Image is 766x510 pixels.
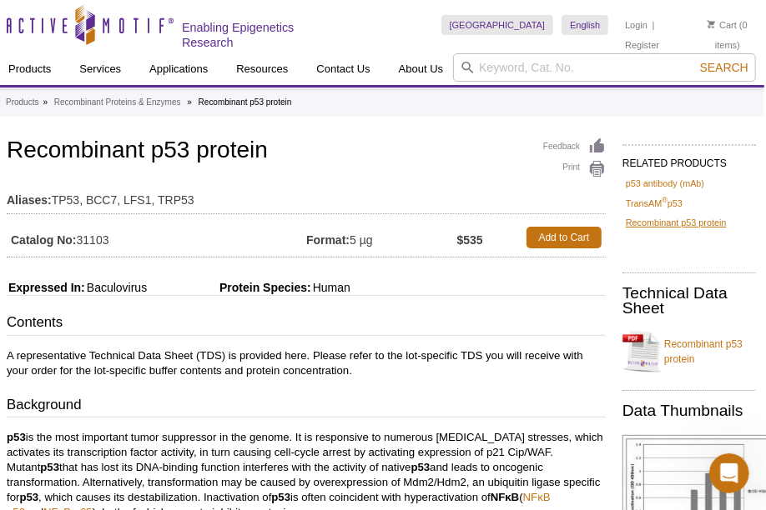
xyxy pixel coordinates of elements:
[700,61,748,74] span: Search
[7,182,606,209] td: TP53, BCC7, LFS1, TRP53
[54,95,181,110] a: Recombinant Proteins & Enzymes
[187,97,192,107] li: »
[543,137,606,156] a: Feedback
[226,53,298,85] a: Resources
[708,20,715,28] img: Your Cart
[543,160,606,178] a: Print
[653,15,655,35] li: |
[43,97,48,107] li: »
[453,53,756,82] input: Keyword, Cat. No.
[7,281,85,294] span: Expressed In:
[699,15,756,55] li: (0 items)
[625,19,648,31] a: Login
[7,137,606,166] h1: Recombinant p53 protein
[19,491,38,503] strong: p53
[411,461,431,473] strong: p53
[626,215,727,230] a: Recombinant p53 protein
[6,95,38,110] a: Products
[139,53,218,85] a: Applications
[7,192,52,207] strong: Aliases:
[7,348,606,378] p: A representative Technical Data Sheet (TDS) is provided here. Please refer to the lot-specific TD...
[622,403,756,418] h2: Data Thumbnails
[271,491,290,503] strong: p53
[7,395,606,418] h3: Background
[7,431,26,443] strong: p53
[441,15,554,35] a: [GEOGRAPHIC_DATA]
[311,281,350,294] span: Human
[7,222,306,252] td: 31103
[7,312,606,336] h3: Contents
[150,281,311,294] span: Protein Species:
[306,232,350,247] strong: Format:
[306,222,457,252] td: 5 µg
[199,97,292,107] li: Recombinant p53 protein
[626,196,683,211] a: TransAM®p53
[622,327,756,377] a: Recombinant p53 protein
[562,15,608,35] a: English
[709,453,749,493] iframe: Intercom live chat
[626,176,704,191] a: p53 antibody (mAb)
[85,281,147,294] span: Baculovirus
[625,39,659,51] a: Register
[69,53,131,85] a: Services
[389,53,453,85] a: About Us
[40,461,59,473] strong: p53
[622,286,756,316] h2: Technical Data Sheet
[695,60,753,75] button: Search
[622,144,756,174] h2: RELATED PRODUCTS
[182,20,328,50] h2: Enabling Epigenetics Research
[527,227,602,248] a: Add to Cart
[491,491,519,503] strong: NFκB
[306,53,380,85] a: Contact Us
[11,232,77,247] strong: Catalog No:
[457,232,483,247] strong: $535
[708,19,737,31] a: Cart
[662,196,668,204] sup: ®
